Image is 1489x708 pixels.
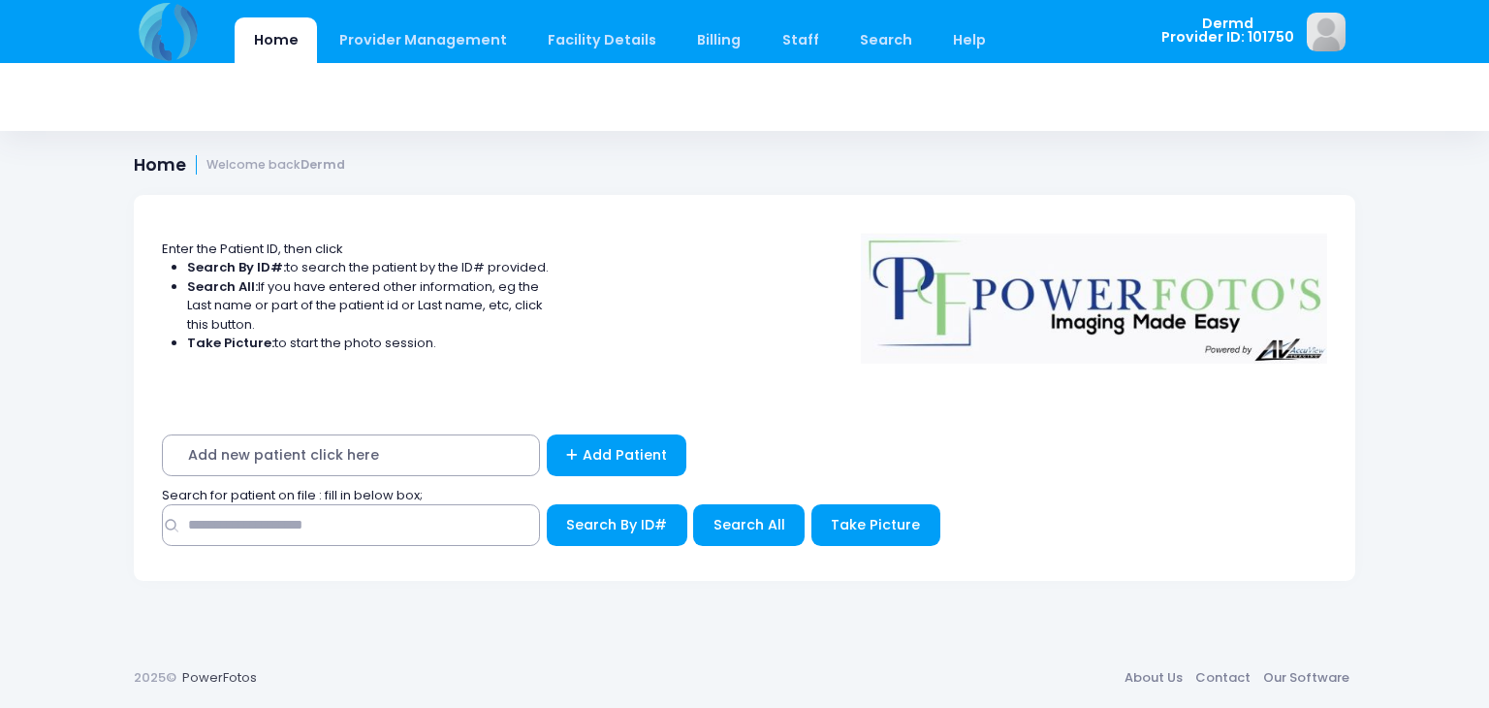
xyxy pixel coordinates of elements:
[187,277,550,335] li: If you have entered other information, eg the Last name or part of the patient id or Last name, e...
[187,334,550,353] li: to start the photo session.
[831,515,920,534] span: Take Picture
[162,240,343,258] span: Enter the Patient ID, then click
[134,668,176,687] span: 2025©
[162,486,423,504] span: Search for patient on file : fill in below box;
[1256,660,1355,695] a: Our Software
[1161,16,1294,45] span: Dermd Provider ID: 101750
[840,17,931,63] a: Search
[320,17,525,63] a: Provider Management
[187,334,274,352] strong: Take Picture:
[679,17,760,63] a: Billing
[852,220,1337,364] img: Logo
[713,515,785,534] span: Search All
[935,17,1005,63] a: Help
[182,668,257,687] a: PowerFotos
[301,156,345,173] strong: Dermd
[547,434,687,476] a: Add Patient
[547,504,687,546] button: Search By ID#
[763,17,838,63] a: Staff
[1307,13,1346,51] img: image
[134,155,345,176] h1: Home
[235,17,317,63] a: Home
[529,17,676,63] a: Facility Details
[187,258,286,276] strong: Search By ID#:
[162,434,540,476] span: Add new patient click here
[1188,660,1256,695] a: Contact
[1118,660,1188,695] a: About Us
[811,504,940,546] button: Take Picture
[187,258,550,277] li: to search the patient by the ID# provided.
[693,504,805,546] button: Search All
[566,515,667,534] span: Search By ID#
[187,277,258,296] strong: Search All:
[206,158,345,173] small: Welcome back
